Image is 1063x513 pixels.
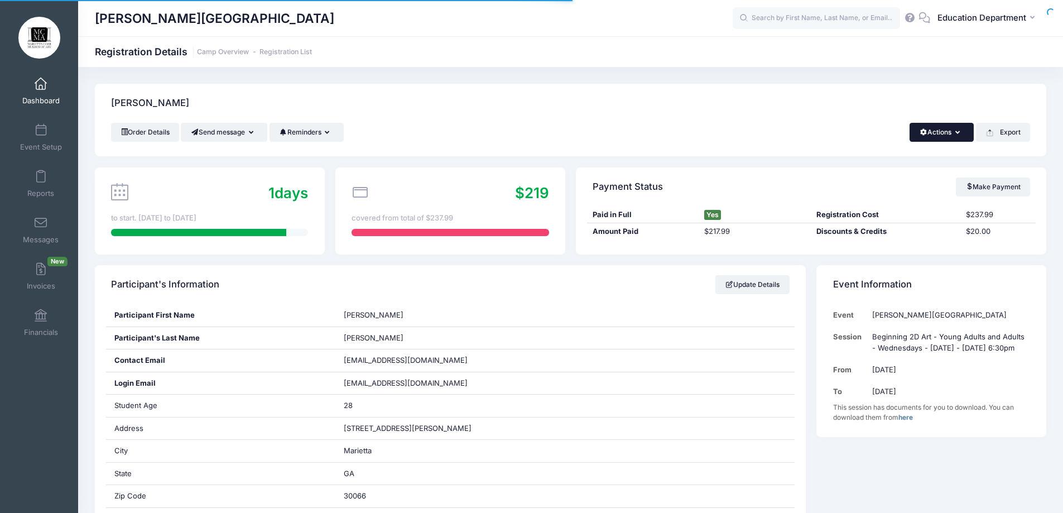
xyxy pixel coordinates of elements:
[699,226,811,237] div: $217.99
[111,123,179,142] a: Order Details
[106,485,336,507] div: Zip Code
[106,418,336,440] div: Address
[930,6,1046,31] button: Education Department
[344,333,403,342] span: [PERSON_NAME]
[15,210,68,250] a: Messages
[268,184,275,202] span: 1
[833,326,867,359] td: Session
[270,123,344,142] button: Reminders
[106,372,336,395] div: Login Email
[197,48,249,56] a: Camp Overview
[106,349,336,372] div: Contact Email
[898,413,913,421] a: here
[976,123,1030,142] button: Export
[106,440,336,462] div: City
[961,226,1036,237] div: $20.00
[20,142,62,152] span: Event Setup
[47,257,68,266] span: New
[833,304,867,326] td: Event
[181,123,267,142] button: Send message
[27,189,54,198] span: Reports
[867,359,1030,381] td: [DATE]
[515,184,549,202] span: $219
[344,310,403,319] span: [PERSON_NAME]
[593,171,663,203] h4: Payment Status
[15,118,68,157] a: Event Setup
[24,328,58,337] span: Financials
[95,6,334,31] h1: [PERSON_NAME][GEOGRAPHIC_DATA]
[106,395,336,417] div: Student Age
[833,402,1030,423] div: This session has documents for you to download. You can download them from
[587,226,699,237] div: Amount Paid
[344,356,468,365] span: [EMAIL_ADDRESS][DOMAIN_NAME]
[833,359,867,381] td: From
[910,123,974,142] button: Actions
[733,7,900,30] input: Search by First Name, Last Name, or Email...
[867,304,1030,326] td: [PERSON_NAME][GEOGRAPHIC_DATA]
[15,303,68,342] a: Financials
[961,209,1036,220] div: $237.99
[344,401,353,410] span: 28
[27,281,55,291] span: Invoices
[833,381,867,402] td: To
[259,48,312,56] a: Registration List
[811,226,961,237] div: Discounts & Credits
[344,378,483,389] span: [EMAIL_ADDRESS][DOMAIN_NAME]
[106,304,336,327] div: Participant First Name
[867,326,1030,359] td: Beginning 2D Art - Young Adults and Adults - Wednesdays - [DATE] - [DATE] 6:30pm
[344,491,366,500] span: 30066
[15,71,68,111] a: Dashboard
[111,213,308,224] div: to start. [DATE] to [DATE]
[268,182,308,204] div: days
[344,446,372,455] span: Marietta
[15,257,68,296] a: InvoicesNew
[95,46,312,57] h1: Registration Details
[956,178,1030,196] a: Make Payment
[344,469,354,478] span: GA
[23,235,59,244] span: Messages
[811,209,961,220] div: Registration Cost
[833,269,912,301] h4: Event Information
[106,327,336,349] div: Participant's Last Name
[704,210,721,220] span: Yes
[22,96,60,106] span: Dashboard
[15,164,68,203] a: Reports
[587,209,699,220] div: Paid in Full
[867,381,1030,402] td: [DATE]
[106,463,336,485] div: State
[352,213,549,224] div: covered from total of $237.99
[111,269,219,301] h4: Participant's Information
[937,12,1026,24] span: Education Department
[715,275,790,294] a: Update Details
[18,17,60,59] img: Marietta Cobb Museum of Art
[111,88,189,119] h4: [PERSON_NAME]
[344,424,472,433] span: [STREET_ADDRESS][PERSON_NAME]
